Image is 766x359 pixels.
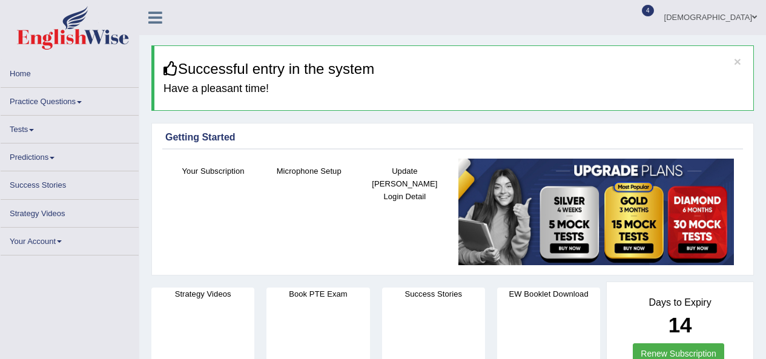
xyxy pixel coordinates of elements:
[266,288,369,300] h4: Book PTE Exam
[267,165,351,177] h4: Microphone Setup
[458,159,734,265] img: small5.jpg
[363,165,446,203] h4: Update [PERSON_NAME] Login Detail
[497,288,600,300] h4: EW Booklet Download
[669,313,692,337] b: 14
[382,288,485,300] h4: Success Stories
[734,55,741,68] button: ×
[165,130,740,145] div: Getting Started
[1,88,139,111] a: Practice Questions
[163,83,744,95] h4: Have a pleasant time!
[171,165,255,177] h4: Your Subscription
[1,228,139,251] a: Your Account
[1,171,139,195] a: Success Stories
[642,5,654,16] span: 4
[1,143,139,167] a: Predictions
[620,297,740,308] h4: Days to Expiry
[1,116,139,139] a: Tests
[1,60,139,84] a: Home
[151,288,254,300] h4: Strategy Videos
[163,61,744,77] h3: Successful entry in the system
[1,200,139,223] a: Strategy Videos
